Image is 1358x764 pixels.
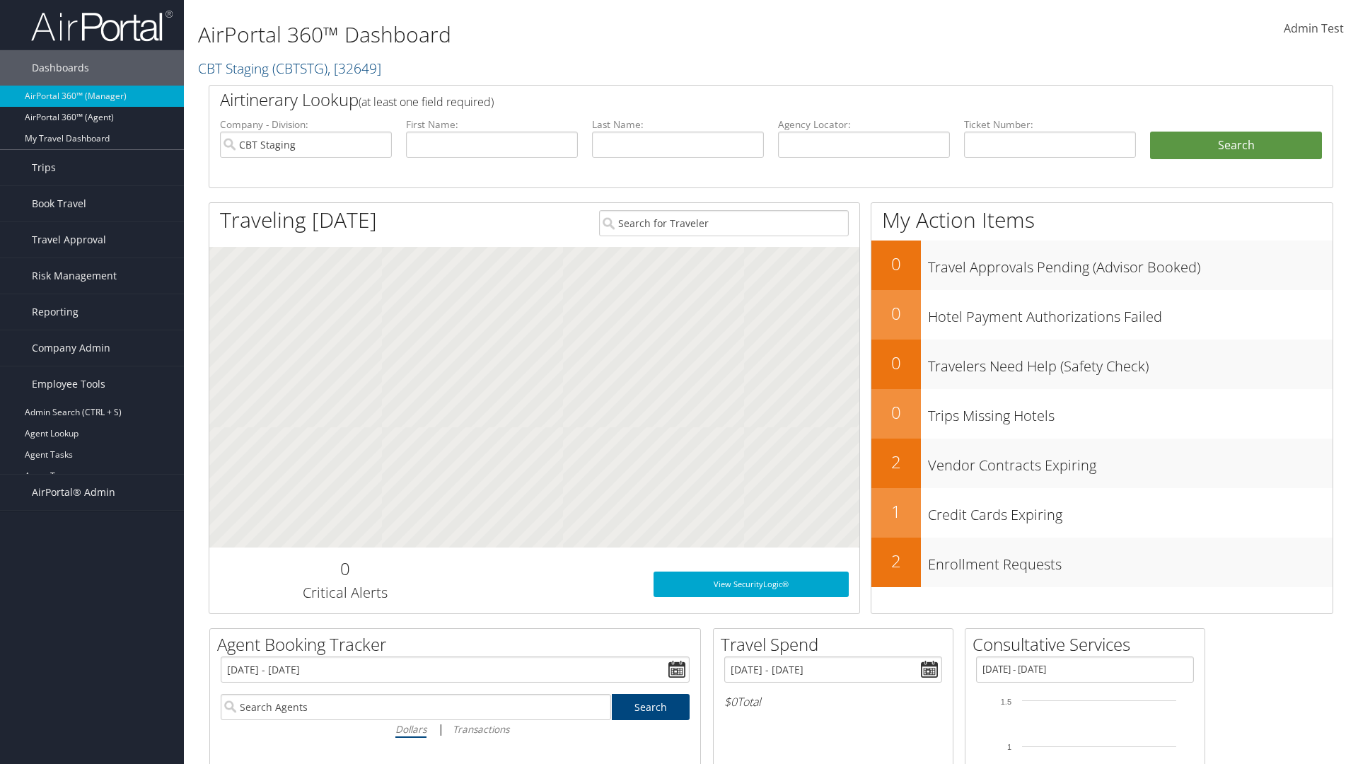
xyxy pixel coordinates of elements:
[327,59,381,78] span: , [ 32649 ]
[599,210,849,236] input: Search for Traveler
[32,294,79,330] span: Reporting
[724,694,942,710] h6: Total
[32,222,106,257] span: Travel Approval
[395,722,426,736] i: Dollars
[32,186,86,221] span: Book Travel
[592,117,764,132] label: Last Name:
[871,205,1333,235] h1: My Action Items
[724,694,737,710] span: $0
[928,349,1333,376] h3: Travelers Need Help (Safety Check)
[871,439,1333,488] a: 2Vendor Contracts Expiring
[272,59,327,78] span: ( CBTSTG )
[220,88,1229,112] h2: Airtinerary Lookup
[964,117,1136,132] label: Ticket Number:
[928,498,1333,525] h3: Credit Cards Expiring
[973,632,1205,656] h2: Consultative Services
[32,150,56,185] span: Trips
[928,250,1333,277] h3: Travel Approvals Pending (Advisor Booked)
[221,694,611,720] input: Search Agents
[654,572,849,597] a: View SecurityLogic®
[928,399,1333,426] h3: Trips Missing Hotels
[871,241,1333,290] a: 0Travel Approvals Pending (Advisor Booked)
[871,538,1333,587] a: 2Enrollment Requests
[453,722,509,736] i: Transactions
[32,330,110,366] span: Company Admin
[1007,743,1011,751] tspan: 1
[778,117,950,132] label: Agency Locator:
[612,694,690,720] a: Search
[32,50,89,86] span: Dashboards
[1001,698,1011,706] tspan: 1.5
[220,117,392,132] label: Company - Division:
[32,258,117,294] span: Risk Management
[871,400,921,424] h2: 0
[928,448,1333,475] h3: Vendor Contracts Expiring
[220,557,470,581] h2: 0
[871,351,921,375] h2: 0
[406,117,578,132] label: First Name:
[217,632,700,656] h2: Agent Booking Tracker
[871,252,921,276] h2: 0
[871,450,921,474] h2: 2
[220,583,470,603] h3: Critical Alerts
[198,59,381,78] a: CBT Staging
[928,548,1333,574] h3: Enrollment Requests
[221,720,690,738] div: |
[871,549,921,573] h2: 2
[871,488,1333,538] a: 1Credit Cards Expiring
[32,366,105,402] span: Employee Tools
[1284,21,1344,36] span: Admin Test
[1284,7,1344,51] a: Admin Test
[1150,132,1322,160] button: Search
[871,389,1333,439] a: 0Trips Missing Hotels
[871,290,1333,340] a: 0Hotel Payment Authorizations Failed
[871,499,921,523] h2: 1
[928,300,1333,327] h3: Hotel Payment Authorizations Failed
[871,340,1333,389] a: 0Travelers Need Help (Safety Check)
[220,205,377,235] h1: Traveling [DATE]
[198,20,962,50] h1: AirPortal 360™ Dashboard
[871,301,921,325] h2: 0
[31,9,173,42] img: airportal-logo.png
[32,475,115,510] span: AirPortal® Admin
[359,94,494,110] span: (at least one field required)
[721,632,953,656] h2: Travel Spend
